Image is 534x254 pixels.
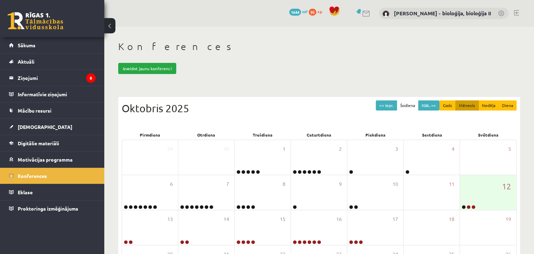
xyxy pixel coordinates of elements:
span: Motivācijas programma [18,156,73,163]
span: Sākums [18,42,35,48]
h1: Konferences [118,41,520,52]
span: Mācību resursi [18,107,51,114]
button: << Iepr. [376,100,397,110]
div: Svētdiena [460,130,517,140]
span: 1 [283,145,285,153]
a: Aktuāli [9,54,96,69]
a: Proktoringa izmēģinājums [9,200,96,216]
span: xp [317,9,322,14]
div: Sestdiena [404,130,460,140]
span: Eklase [18,189,33,195]
span: 17 [393,215,398,223]
span: 10 [393,180,398,188]
span: 7 [226,180,229,188]
span: Konferences [18,173,47,179]
img: Elza Saulīte - bioloģija, bioloģija II [382,10,389,17]
span: Digitālie materiāli [18,140,59,146]
div: Piekdiena [347,130,404,140]
button: Nāk. >> [418,100,439,110]
button: Nedēļa [478,100,499,110]
span: Aktuāli [18,58,34,65]
a: Izveidot jaunu konferenci [118,63,176,74]
span: 11 [449,180,454,188]
button: Diena [499,100,517,110]
button: Gads [439,100,456,110]
span: 16 [336,215,342,223]
div: Pirmdiena [122,130,178,140]
a: Motivācijas programma [9,151,96,167]
span: 12 [502,180,511,192]
a: Ziņojumi8 [9,70,96,86]
span: 29 [167,145,173,153]
button: Mēnesis [455,100,479,110]
div: Ceturtdiena [291,130,347,140]
div: Otrdiena [178,130,234,140]
a: [PERSON_NAME] - bioloģija, bioloģija II [394,10,491,17]
span: 13 [167,215,173,223]
span: 6 [170,180,173,188]
legend: Informatīvie ziņojumi [18,86,96,102]
div: Trešdiena [235,130,291,140]
span: 19 [505,215,511,223]
button: Šodiena [397,100,419,110]
a: Konferences [9,168,96,184]
span: 8 [283,180,285,188]
a: Digitālie materiāli [9,135,96,151]
span: 14 [224,215,229,223]
a: 95 xp [309,9,325,14]
span: 3 [395,145,398,153]
a: Mācību resursi [9,103,96,118]
i: 8 [86,73,96,83]
a: Rīgas 1. Tālmācības vidusskola [8,12,63,30]
span: 30 [224,145,229,153]
legend: Ziņojumi [18,70,96,86]
span: Proktoringa izmēģinājums [18,205,78,212]
span: mP [302,9,308,14]
span: 18 [449,215,454,223]
a: [DEMOGRAPHIC_DATA] [9,119,96,135]
span: [DEMOGRAPHIC_DATA] [18,124,72,130]
a: Sākums [9,37,96,53]
span: 1644 [289,9,301,16]
a: 1644 mP [289,9,308,14]
a: Eklase [9,184,96,200]
span: 2 [339,145,342,153]
div: Oktobris 2025 [122,100,517,116]
span: 15 [280,215,285,223]
span: 9 [339,180,342,188]
a: Informatīvie ziņojumi [9,86,96,102]
span: 95 [309,9,316,16]
span: 4 [452,145,454,153]
span: 5 [508,145,511,153]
